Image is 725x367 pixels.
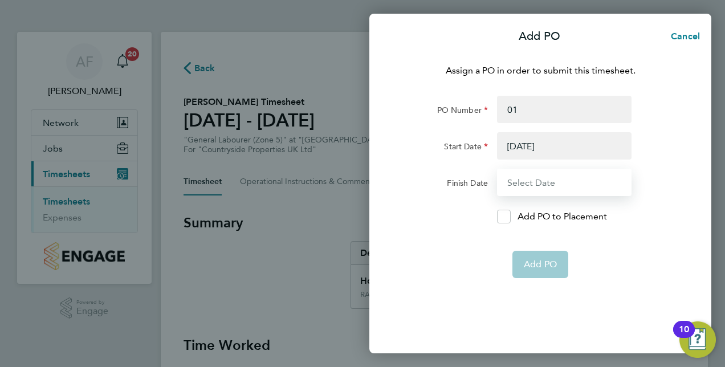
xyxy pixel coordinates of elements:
p: Assign a PO in order to submit this timesheet. [401,64,679,78]
button: Cancel [653,25,711,48]
button: Open Resource Center, 10 new notifications [679,321,716,358]
input: Enter PO Number [497,96,632,123]
span: Cancel [667,31,700,42]
label: Finish Date [447,178,488,191]
label: Start Date [444,141,488,155]
label: PO Number [437,105,488,119]
p: Add PO to Placement [518,210,607,223]
p: Add PO [519,28,560,44]
div: 10 [679,329,689,344]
